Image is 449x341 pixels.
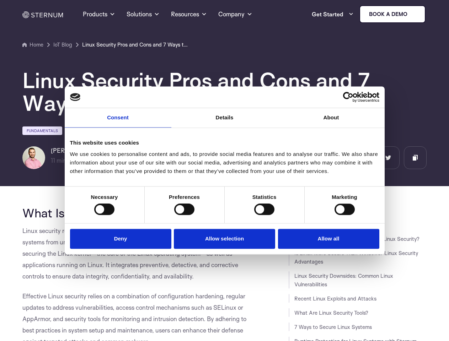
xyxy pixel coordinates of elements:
div: We use cookies to personalise content and ads, to provide social media features and to analyse ou... [70,150,379,175]
span: 11 [51,157,55,164]
a: 7 Ways to Secure Linux Systems [294,324,372,330]
h1: Linux Security Pros and Cons and 7 Ways to Secure Linux Systems [22,69,427,114]
img: sternum iot [410,11,416,17]
button: Allow selection [174,229,275,249]
a: Solutions [127,1,160,27]
span: Linux security refers to the strategies, practices, and tools designed to protect Linux systems f... [22,227,253,280]
strong: Marketing [332,194,357,200]
a: IoT Blog [53,40,72,49]
a: Recent Linux Exploits and Attacks [294,295,376,302]
span: What Is Linux Security? [22,205,151,220]
a: Book a demo [359,5,426,23]
a: Company [218,1,252,27]
a: Consent [65,108,171,128]
button: Deny [70,229,171,249]
strong: Statistics [252,194,277,200]
a: Details [171,108,278,128]
a: Get Started [312,7,354,21]
span: min read | [51,157,83,164]
img: Lian Granot [22,146,45,169]
a: Resources [171,1,207,27]
a: Products [83,1,115,27]
a: Usercentrics Cookiebot - opens in a new window [317,92,379,102]
a: Linux Security Downsides: Common Linux Vulnerabilities [294,272,393,288]
img: logo [70,93,81,101]
a: Fundamentals [22,126,62,135]
a: Home [22,40,43,49]
strong: Preferences [169,194,200,200]
div: This website uses cookies [70,139,379,147]
strong: Necessary [91,194,118,200]
h6: [PERSON_NAME] [51,146,105,155]
a: Linux Security Pros and Cons and 7 Ways to Secure Linux Systems [82,40,189,49]
button: Allow all [278,229,379,249]
a: About [278,108,385,128]
a: What Are Linux Security Tools? [294,309,368,316]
